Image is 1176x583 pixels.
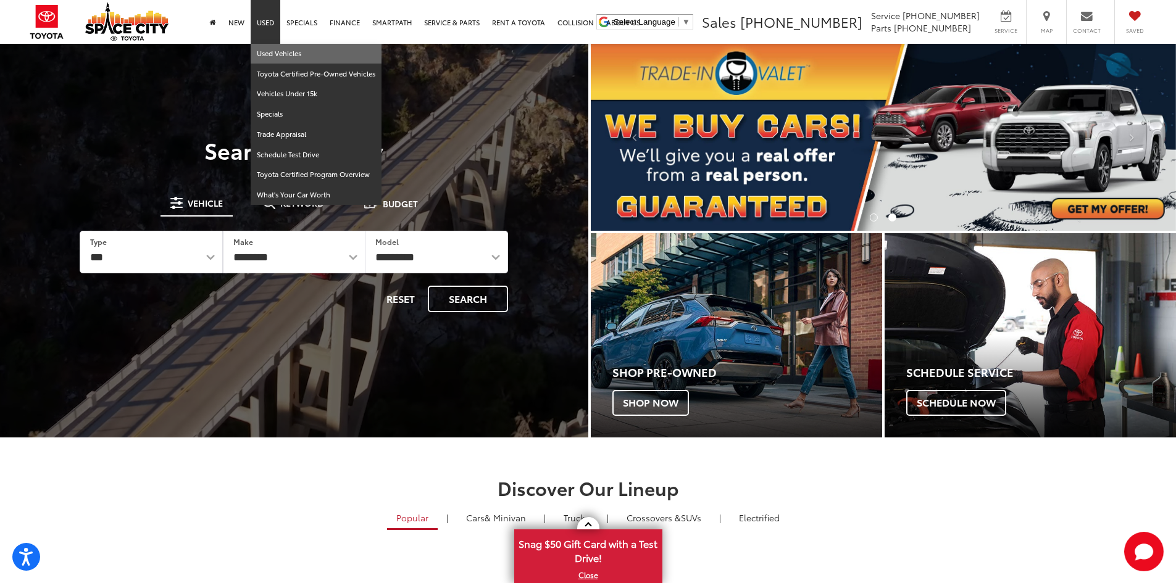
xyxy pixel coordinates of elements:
li: | [541,511,549,524]
a: Schedule Service Schedule Now [885,233,1176,437]
div: Toyota [885,233,1176,437]
div: Toyota [591,233,882,437]
a: Vehicles Under 15k [251,84,382,104]
span: ▼ [682,17,690,27]
a: Electrified [730,507,789,528]
label: Type [90,236,107,247]
button: Reset [376,286,425,312]
a: Popular [387,507,438,530]
span: Budget [383,199,418,208]
span: Service [992,27,1020,35]
button: Search [428,286,508,312]
svg: Start Chat [1124,532,1164,571]
h4: Shop Pre-Owned [612,366,882,379]
li: | [443,511,451,524]
span: [PHONE_NUMBER] [740,12,862,31]
a: Trade Appraisal [251,125,382,145]
span: Schedule Now [906,390,1006,416]
a: Toyota Certified Program Overview [251,165,382,185]
span: [PHONE_NUMBER] [894,22,971,34]
span: Keyword [280,199,324,207]
img: Space City Toyota [85,2,169,41]
span: Contact [1073,27,1101,35]
span: Sales [702,12,736,31]
a: Cars [457,507,535,528]
a: Specials [251,104,382,125]
span: Shop Now [612,390,689,416]
button: Click to view previous picture. [591,68,678,206]
li: Go to slide number 2. [888,213,896,221]
a: SUVs [617,507,711,528]
button: Toggle Chat Window [1124,532,1164,571]
li: | [716,511,724,524]
h4: Schedule Service [906,366,1176,379]
button: Click to view next picture. [1088,68,1176,206]
span: Vehicle [188,199,223,207]
span: Map [1033,27,1060,35]
a: Used Vehicles [251,44,382,64]
a: What's Your Car Worth [251,185,382,205]
label: Model [375,236,399,247]
a: Schedule Test Drive [251,145,382,165]
span: Saved [1121,27,1148,35]
a: Shop Pre-Owned Shop Now [591,233,882,437]
span: Crossovers & [627,511,681,524]
span: [PHONE_NUMBER] [903,9,980,22]
li: | [604,511,612,524]
span: Select Language [614,17,675,27]
span: & Minivan [485,511,526,524]
a: Toyota Certified Pre-Owned Vehicles [251,64,382,85]
li: Go to slide number 1. [870,213,878,221]
h3: Search Inventory [52,138,536,162]
span: Parts [871,22,891,34]
span: Snag $50 Gift Card with a Test Drive! [515,531,661,568]
a: Trucks [554,507,598,528]
a: Select Language​ [614,17,690,27]
label: Make [233,236,253,247]
span: Service [871,9,900,22]
h2: Discover Our Lineup [153,478,1024,498]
